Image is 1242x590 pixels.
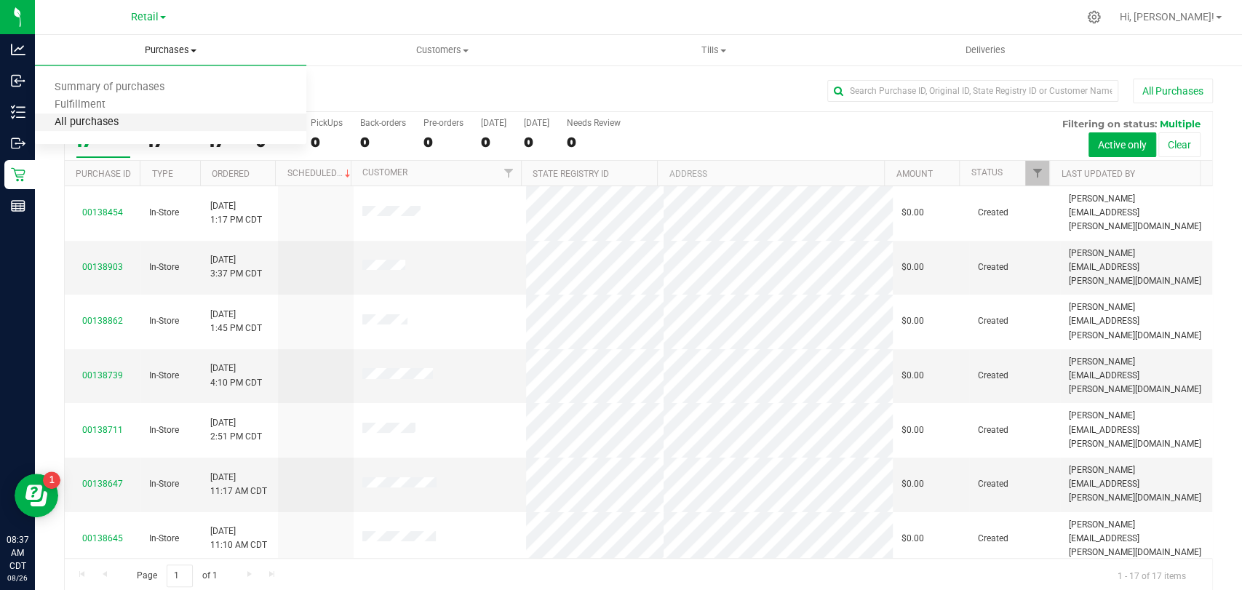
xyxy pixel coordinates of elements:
[978,423,1008,437] span: Created
[423,118,463,128] div: Pre-orders
[167,565,193,587] input: 1
[1158,132,1201,157] button: Clear
[210,362,262,389] span: [DATE] 4:10 PM CDT
[11,199,25,213] inline-svg: Reports
[7,573,28,583] p: 08/26
[360,118,406,128] div: Back-orders
[149,369,179,383] span: In-Store
[901,369,924,383] span: $0.00
[978,260,1008,274] span: Created
[578,35,850,65] a: Tills
[35,99,125,111] span: Fulfillment
[978,369,1008,383] span: Created
[1069,300,1203,343] span: [PERSON_NAME][EMAIL_ADDRESS][PERSON_NAME][DOMAIN_NAME]
[149,260,179,274] span: In-Store
[82,262,123,272] a: 00138903
[35,44,306,57] span: Purchases
[131,11,159,23] span: Retail
[978,206,1008,220] span: Created
[497,161,521,186] a: Filter
[210,471,267,498] span: [DATE] 11:17 AM CDT
[210,416,262,444] span: [DATE] 2:51 PM CDT
[307,44,577,57] span: Customers
[210,308,262,335] span: [DATE] 1:45 PM CDT
[210,525,267,552] span: [DATE] 11:10 AM CDT
[1160,118,1201,129] span: Multiple
[978,314,1008,328] span: Created
[1062,118,1157,129] span: Filtering on status:
[82,207,123,218] a: 00138454
[149,423,179,437] span: In-Store
[901,314,924,328] span: $0.00
[1025,161,1049,186] a: Filter
[210,253,262,281] span: [DATE] 3:37 PM CDT
[423,134,463,151] div: 0
[149,532,179,546] span: In-Store
[311,118,343,128] div: PickUps
[901,423,924,437] span: $0.00
[360,134,406,151] div: 0
[11,136,25,151] inline-svg: Outbound
[35,35,306,65] a: Purchases Summary of purchases Fulfillment All purchases
[1069,409,1203,451] span: [PERSON_NAME][EMAIL_ADDRESS][PERSON_NAME][DOMAIN_NAME]
[306,35,578,65] a: Customers
[82,370,123,380] a: 00138739
[82,479,123,489] a: 00138647
[11,167,25,182] inline-svg: Retail
[524,118,549,128] div: [DATE]
[978,477,1008,491] span: Created
[901,260,924,274] span: $0.00
[149,477,179,491] span: In-Store
[82,425,123,435] a: 00138711
[362,167,407,178] a: Customer
[1069,463,1203,506] span: [PERSON_NAME][EMAIL_ADDRESS][PERSON_NAME][DOMAIN_NAME]
[978,532,1008,546] span: Created
[524,134,549,151] div: 0
[1069,355,1203,397] span: [PERSON_NAME][EMAIL_ADDRESS][PERSON_NAME][DOMAIN_NAME]
[149,206,179,220] span: In-Store
[35,116,138,129] span: All purchases
[43,471,60,489] iframe: Resource center unread badge
[946,44,1025,57] span: Deliveries
[1069,192,1203,234] span: [PERSON_NAME][EMAIL_ADDRESS][PERSON_NAME][DOMAIN_NAME]
[82,533,123,543] a: 00138645
[149,314,179,328] span: In-Store
[971,167,1003,178] a: Status
[7,533,28,573] p: 08:37 AM CDT
[567,118,621,128] div: Needs Review
[1088,132,1156,157] button: Active only
[76,169,131,179] a: Purchase ID
[287,168,354,178] a: Scheduled
[1069,518,1203,560] span: [PERSON_NAME][EMAIL_ADDRESS][PERSON_NAME][DOMAIN_NAME]
[11,73,25,88] inline-svg: Inbound
[1085,10,1103,24] div: Manage settings
[1062,169,1135,179] a: Last Updated By
[481,134,506,151] div: 0
[901,206,924,220] span: $0.00
[152,169,173,179] a: Type
[15,474,58,517] iframe: Resource center
[901,532,924,546] span: $0.00
[212,169,250,179] a: Ordered
[579,44,849,57] span: Tills
[11,105,25,119] inline-svg: Inventory
[657,161,884,186] th: Address
[1120,11,1214,23] span: Hi, [PERSON_NAME]!
[827,80,1118,102] input: Search Purchase ID, Original ID, State Registry ID or Customer Name...
[533,169,609,179] a: State Registry ID
[124,565,229,587] span: Page of 1
[35,81,184,94] span: Summary of purchases
[481,118,506,128] div: [DATE]
[311,134,343,151] div: 0
[850,35,1121,65] a: Deliveries
[11,42,25,57] inline-svg: Analytics
[567,134,621,151] div: 0
[210,199,262,227] span: [DATE] 1:17 PM CDT
[896,169,932,179] a: Amount
[82,316,123,326] a: 00138862
[1106,565,1198,586] span: 1 - 17 of 17 items
[901,477,924,491] span: $0.00
[1133,79,1213,103] button: All Purchases
[1069,247,1203,289] span: [PERSON_NAME][EMAIL_ADDRESS][PERSON_NAME][DOMAIN_NAME]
